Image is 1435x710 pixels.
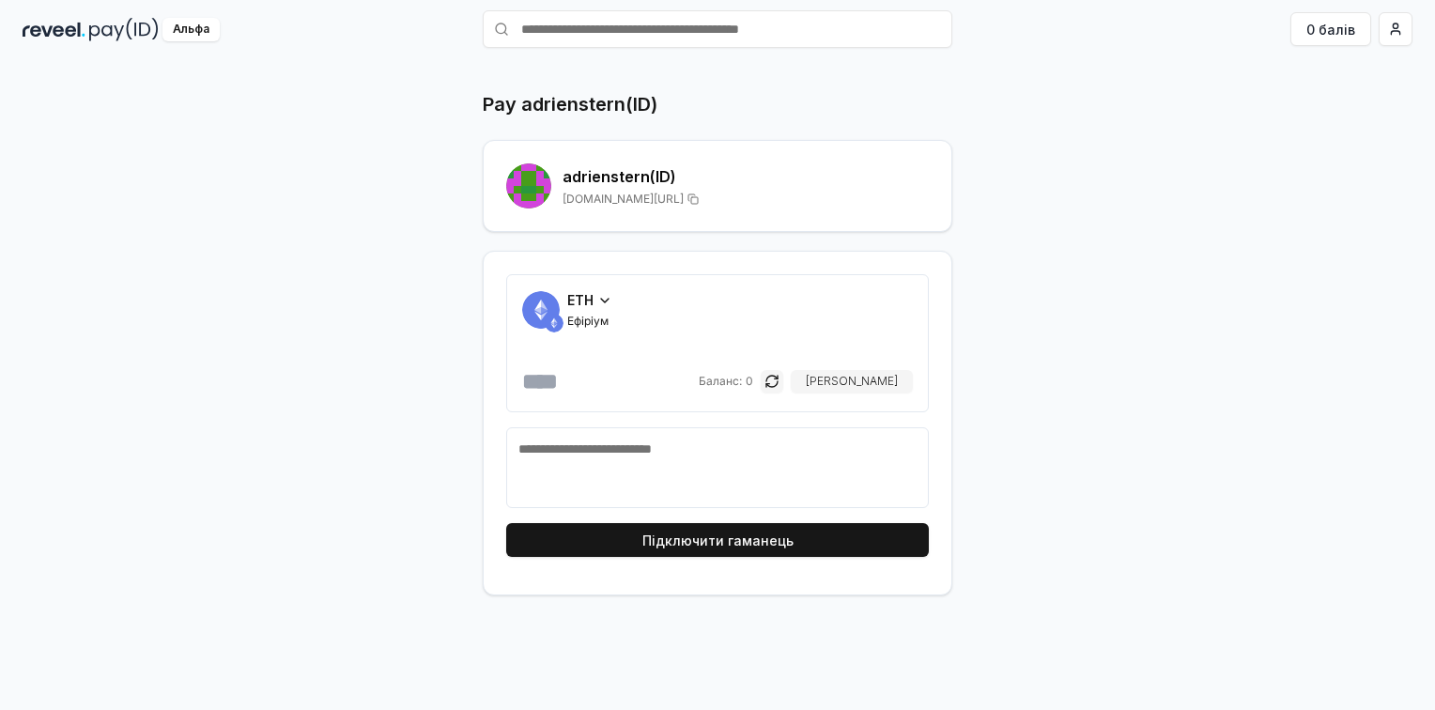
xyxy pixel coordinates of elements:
div: Альфа [162,18,220,41]
button: 0 балів [1290,12,1371,46]
button: Підключити гаманець [506,523,929,557]
span: Баланс: [699,374,742,389]
span: ETH [567,290,594,310]
img: ETH.svg [545,314,563,332]
font: 0 балів [1306,20,1355,39]
img: reveel_dark [23,18,85,41]
span: Ефіріум [567,314,612,329]
span: 0 [746,374,753,389]
img: pay_id [89,18,159,41]
span: [DOMAIN_NAME][URL] [563,192,684,207]
button: [PERSON_NAME] [791,370,913,393]
h1: Pay adrienstern(ID) [483,91,657,117]
h2: adrienstern (ID) [563,165,929,188]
